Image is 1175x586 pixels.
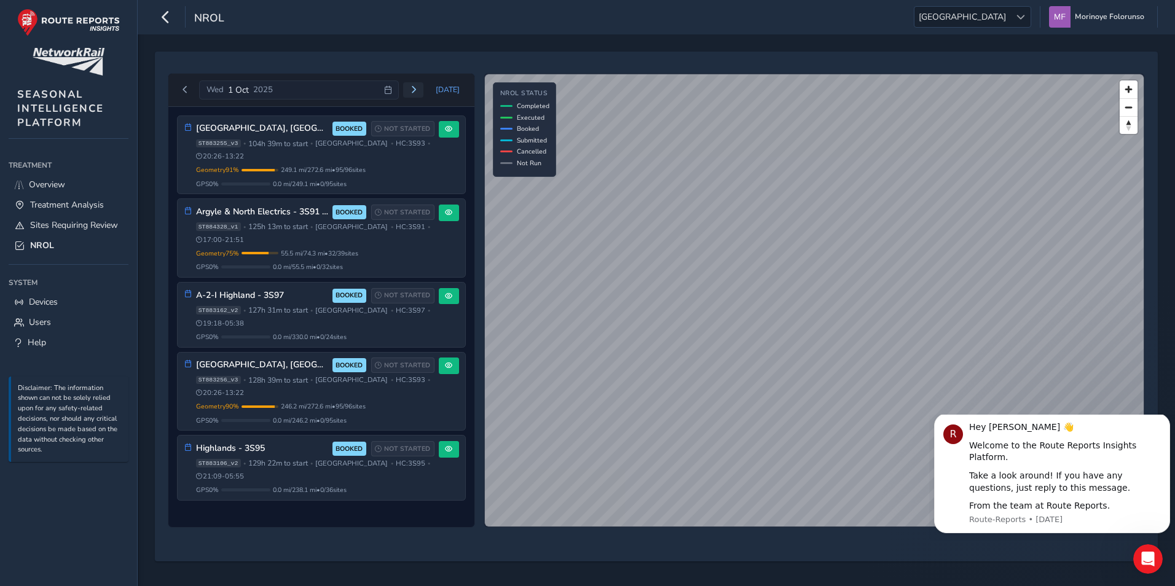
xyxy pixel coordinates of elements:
[517,101,549,111] span: Completed
[914,7,1010,27] span: [GEOGRAPHIC_DATA]
[315,306,388,315] span: [GEOGRAPHIC_DATA]
[196,360,328,370] h3: [GEOGRAPHIC_DATA], [GEOGRAPHIC_DATA], [GEOGRAPHIC_DATA] 3S93
[384,124,430,134] span: NOT STARTED
[29,296,58,308] span: Devices
[196,222,241,231] span: ST884328_v1
[40,7,232,98] div: Message content
[384,444,430,454] span: NOT STARTED
[196,235,245,244] span: 17:00 - 21:51
[391,307,393,314] span: •
[403,82,423,98] button: Next day
[196,179,219,189] span: GPS 0 %
[9,156,128,174] div: Treatment
[428,307,430,314] span: •
[273,179,347,189] span: 0.0 mi / 249.1 mi • 0 / 95 sites
[428,140,430,147] span: •
[196,416,219,425] span: GPS 0 %
[40,7,232,19] div: Hey [PERSON_NAME] 👋
[336,291,363,300] span: BOOKED
[310,307,313,314] span: •
[384,208,430,217] span: NOT STARTED
[196,472,245,481] span: 21:09 - 05:55
[281,402,366,411] span: 246.2 mi / 272.6 mi • 95 / 96 sites
[315,222,388,232] span: [GEOGRAPHIC_DATA]
[243,377,246,383] span: •
[428,460,430,467] span: •
[196,291,328,301] h3: A-2-I Highland - 3S97
[396,222,425,232] span: HC: 3S91
[17,87,104,130] span: SEASONAL INTELLIGENCE PLATFORM
[1049,6,1071,28] img: diamond-layout
[1049,6,1149,28] button: Morinoye Folorunso
[40,100,232,111] p: Message from Route-Reports, sent 1w ago
[29,179,65,190] span: Overview
[14,10,34,29] div: Profile image for Route-Reports
[391,460,393,467] span: •
[243,140,246,147] span: •
[196,262,219,272] span: GPS 0 %
[248,375,308,385] span: 128h 39m to start
[196,306,241,314] span: ST883162_v2
[1133,544,1163,574] iframe: Intercom live chat
[9,174,128,195] a: Overview
[228,84,249,96] span: 1 Oct
[428,80,468,99] button: Today
[428,224,430,230] span: •
[396,375,425,385] span: HC: 3S93
[17,9,120,36] img: rr logo
[384,291,430,300] span: NOT STARTED
[517,158,541,168] span: Not Run
[9,273,128,292] div: System
[30,219,118,231] span: Sites Requiring Review
[248,139,308,149] span: 104h 39m to start
[315,139,388,148] span: [GEOGRAPHIC_DATA]
[40,55,232,79] div: Take a look around! If you have any questions, just reply to this message.
[384,361,430,370] span: NOT STARTED
[517,124,539,133] span: Booked
[196,249,239,258] span: Geometry 75 %
[243,460,246,467] span: •
[1120,80,1138,98] button: Zoom in
[40,25,232,49] div: Welcome to the Route Reports Insights Platform.
[391,224,393,230] span: •
[281,165,366,174] span: 249.1 mi / 272.6 mi • 95 / 96 sites
[1120,98,1138,116] button: Zoom out
[315,375,388,385] span: [GEOGRAPHIC_DATA]
[273,416,347,425] span: 0.0 mi / 246.2 mi • 0 / 95 sites
[310,460,313,467] span: •
[315,459,388,468] span: [GEOGRAPHIC_DATA]
[196,123,328,134] h3: [GEOGRAPHIC_DATA], [GEOGRAPHIC_DATA], [GEOGRAPHIC_DATA] 3S93
[196,376,241,385] span: ST883256_v3
[485,74,1144,526] canvas: Map
[196,459,241,467] span: ST883106_v2
[9,312,128,332] a: Users
[196,319,245,328] span: 19:18 - 05:38
[206,84,224,95] span: Wed
[9,215,128,235] a: Sites Requiring Review
[396,306,425,315] span: HC: 3S97
[196,485,219,494] span: GPS 0 %
[336,124,363,134] span: BOOKED
[517,136,547,145] span: Submitted
[248,458,308,468] span: 129h 22m to start
[30,240,54,251] span: NROL
[336,444,363,454] span: BOOKED
[428,377,430,383] span: •
[175,82,195,98] button: Previous day
[196,332,219,342] span: GPS 0 %
[243,307,246,314] span: •
[517,147,546,156] span: Cancelled
[248,222,308,232] span: 125h 13m to start
[28,337,46,348] span: Help
[391,140,393,147] span: •
[196,139,241,148] span: ST883255_v3
[9,292,128,312] a: Devices
[336,208,363,217] span: BOOKED
[396,139,425,148] span: HC: 3S93
[273,485,347,494] span: 0.0 mi / 238.1 mi • 0 / 36 sites
[310,224,313,230] span: •
[18,383,122,456] p: Disclaimer: The information shown can not be solely relied upon for any safety-related decisions,...
[281,249,358,258] span: 55.5 mi / 74.3 mi • 32 / 39 sites
[196,443,328,454] h3: Highlands - 3S95
[1075,6,1144,28] span: Morinoye Folorunso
